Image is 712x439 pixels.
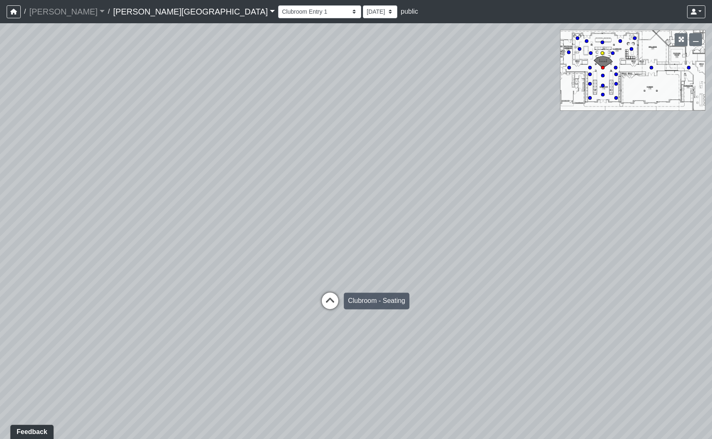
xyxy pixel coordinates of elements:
a: [PERSON_NAME][GEOGRAPHIC_DATA] [113,3,275,20]
div: Clubroom - Seating [344,293,409,309]
span: / [21,3,29,20]
a: [PERSON_NAME] [29,3,105,20]
span: / [105,3,113,20]
span: public [401,8,418,15]
iframe: Ybug feedback widget [6,422,55,439]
